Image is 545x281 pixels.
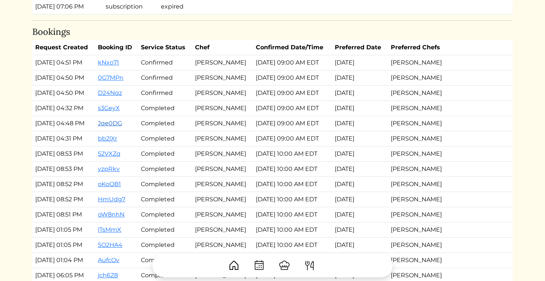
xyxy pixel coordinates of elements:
[32,146,95,162] td: [DATE] 08:53 PM
[388,146,506,162] td: [PERSON_NAME]
[138,238,192,253] td: Completed
[138,192,192,207] td: Completed
[98,105,120,112] a: s3GeyX
[192,192,253,207] td: [PERSON_NAME]
[304,259,316,271] img: ForkKnife-55491504ffdb50bab0c1e09e7649658475375261d09fd45db06cec23bce548bf.svg
[138,162,192,177] td: Completed
[192,116,253,131] td: [PERSON_NAME]
[388,177,506,192] td: [PERSON_NAME]
[32,70,95,86] td: [DATE] 04:50 PM
[192,86,253,101] td: [PERSON_NAME]
[98,241,122,248] a: 5O2HA4
[98,120,122,127] a: Jqe0DG
[192,222,253,238] td: [PERSON_NAME]
[388,55,506,70] td: [PERSON_NAME]
[138,40,192,55] th: Service Status
[192,131,253,146] td: [PERSON_NAME]
[138,86,192,101] td: Confirmed
[388,222,506,238] td: [PERSON_NAME]
[332,207,388,222] td: [DATE]
[192,238,253,253] td: [PERSON_NAME]
[332,146,388,162] td: [DATE]
[332,86,388,101] td: [DATE]
[388,131,506,146] td: [PERSON_NAME]
[138,101,192,116] td: Completed
[388,70,506,86] td: [PERSON_NAME]
[32,55,95,70] td: [DATE] 04:51 PM
[388,207,506,222] td: [PERSON_NAME]
[192,146,253,162] td: [PERSON_NAME]
[98,74,123,81] a: 0G7MPn
[388,116,506,131] td: [PERSON_NAME]
[253,162,331,177] td: [DATE] 10:00 AM EDT
[332,70,388,86] td: [DATE]
[98,150,120,157] a: 52VXZq
[332,162,388,177] td: [DATE]
[138,131,192,146] td: Completed
[98,181,121,188] a: oKoQB1
[32,192,95,207] td: [DATE] 08:52 PM
[32,101,95,116] td: [DATE] 04:32 PM
[253,55,331,70] td: [DATE] 09:00 AM EDT
[98,211,125,218] a: oW8nhN
[32,86,95,101] td: [DATE] 04:50 PM
[332,222,388,238] td: [DATE]
[32,131,95,146] td: [DATE] 04:31 PM
[192,207,253,222] td: [PERSON_NAME]
[138,177,192,192] td: Completed
[192,70,253,86] td: [PERSON_NAME]
[388,238,506,253] td: [PERSON_NAME]
[253,238,331,253] td: [DATE] 10:00 AM EDT
[332,177,388,192] td: [DATE]
[32,27,513,37] h4: Bookings
[32,162,95,177] td: [DATE] 08:53 PM
[253,101,331,116] td: [DATE] 09:00 AM EDT
[332,55,388,70] td: [DATE]
[388,86,506,101] td: [PERSON_NAME]
[388,40,506,55] th: Preferred Chefs
[32,238,95,253] td: [DATE] 01:05 PM
[253,40,331,55] th: Confirmed Date/Time
[192,162,253,177] td: [PERSON_NAME]
[332,101,388,116] td: [DATE]
[138,222,192,238] td: Completed
[253,192,331,207] td: [DATE] 10:00 AM EDT
[98,59,119,66] a: kNxo71
[192,177,253,192] td: [PERSON_NAME]
[98,165,120,172] a: yzpRkv
[253,222,331,238] td: [DATE] 10:00 AM EDT
[95,40,138,55] th: Booking ID
[32,116,95,131] td: [DATE] 04:48 PM
[32,222,95,238] td: [DATE] 01:05 PM
[332,238,388,253] td: [DATE]
[138,207,192,222] td: Completed
[253,177,331,192] td: [DATE] 10:00 AM EDT
[388,192,506,207] td: [PERSON_NAME]
[32,177,95,192] td: [DATE] 08:52 PM
[253,131,331,146] td: [DATE] 09:00 AM EDT
[138,70,192,86] td: Confirmed
[138,116,192,131] td: Completed
[332,192,388,207] td: [DATE]
[253,259,265,271] img: CalendarDots-5bcf9d9080389f2a281d69619e1c85352834be518fbc73d9501aef674afc0d57.svg
[388,101,506,116] td: [PERSON_NAME]
[253,146,331,162] td: [DATE] 10:00 AM EDT
[98,226,121,233] a: lTsMmX
[253,116,331,131] td: [DATE] 09:00 AM EDT
[138,146,192,162] td: Completed
[98,196,125,203] a: HmUdg7
[253,207,331,222] td: [DATE] 10:00 AM EDT
[388,162,506,177] td: [PERSON_NAME]
[332,131,388,146] td: [DATE]
[32,207,95,222] td: [DATE] 08:51 PM
[253,86,331,101] td: [DATE] 09:00 AM EDT
[98,135,117,142] a: bb2lXr
[98,89,122,96] a: D24Nqz
[138,55,192,70] td: Confirmed
[253,70,331,86] td: [DATE] 09:00 AM EDT
[332,116,388,131] td: [DATE]
[192,55,253,70] td: [PERSON_NAME]
[278,259,290,271] img: ChefHat-a374fb509e4f37eb0702ca99f5f64f3b6956810f32a249b33092029f8484b388.svg
[32,40,95,55] th: Request Created
[192,101,253,116] td: [PERSON_NAME]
